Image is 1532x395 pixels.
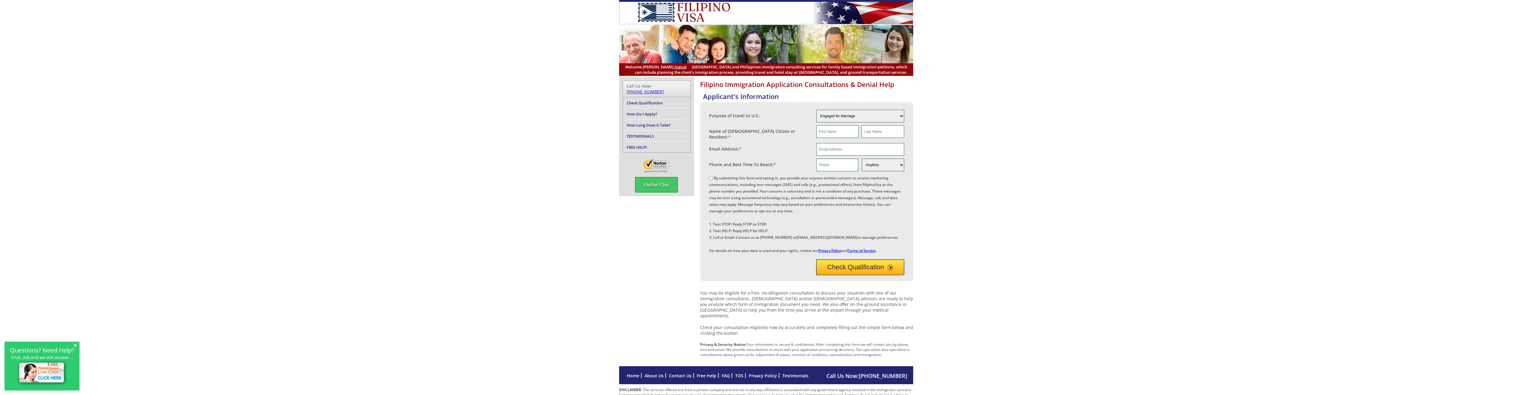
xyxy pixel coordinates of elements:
[709,175,901,253] label: By submitting this form and opting in, you provide your express written consent to receive market...
[697,373,716,379] a: Free Help
[862,159,904,171] select: Phone and Best Reach Time are required.
[709,146,742,152] label: Email Address:
[818,248,841,253] a: Privacy Policy
[700,342,913,357] p: Your information is secure & confidential. After completing this form we will contact you by phon...
[627,100,663,106] a: Check Qualification
[635,177,678,193] span: Online Chat
[619,387,641,392] strong: DISCLAIMER
[675,64,687,70] a: logout
[669,373,691,379] a: Contact Us
[709,176,713,180] input: By submitting this form and opting in, you provide your express written consent to receive market...
[816,125,859,138] input: First Name
[859,372,907,379] a: [PHONE_NUMBER]
[627,111,657,117] a: How Do I Apply?
[625,64,687,70] span: Welcome [PERSON_NAME],
[735,373,743,379] a: TOS
[700,80,913,89] h1: Filipino Immigration Application Consultations & Denial Help
[627,145,647,150] a: FREE HELP!
[700,290,913,319] p: You may be eligible for a free, no-obligation consultation to discuss your situation with one of ...
[627,133,654,139] a: TESTIMONIALS
[749,373,777,379] a: Privacy Policy
[700,325,913,336] p: Check your consultation eligibility now by accurately and completely filling out the simple form ...
[703,92,913,101] h4: Applicant's Information
[8,348,77,353] h2: Questions? Need Help?
[625,64,907,75] span: [GEOGRAPHIC_DATA] and Philippines immigration consulting services for family based immigration pe...
[700,342,746,347] strong: Privacy & Security Notice:
[627,122,670,128] a: How Long Does it Take?
[645,373,664,379] a: About Us
[816,143,904,156] input: Email Address
[17,360,68,386] img: live-chat-icon.png
[722,373,730,379] a: FAQ
[627,89,664,94] a: [PHONE_NUMBER]
[627,373,639,379] a: Home
[862,125,904,138] input: Last Name
[782,373,808,379] a: Testimonials
[709,113,760,118] label: Purpose of travel to U.S.:
[8,355,77,360] p: Chat, ask and we will answer...
[627,83,687,94] div: Call Us Now:
[73,343,77,348] span: ×
[709,128,811,140] label: Name of [DEMOGRAPHIC_DATA] Citizen or Resident:
[816,159,858,171] input: Phone
[709,162,776,167] label: Phone and Best Time To Reach:
[826,372,907,379] span: Call Us Now:
[816,259,904,275] button: Check Qualification
[847,248,876,253] a: Terms of Service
